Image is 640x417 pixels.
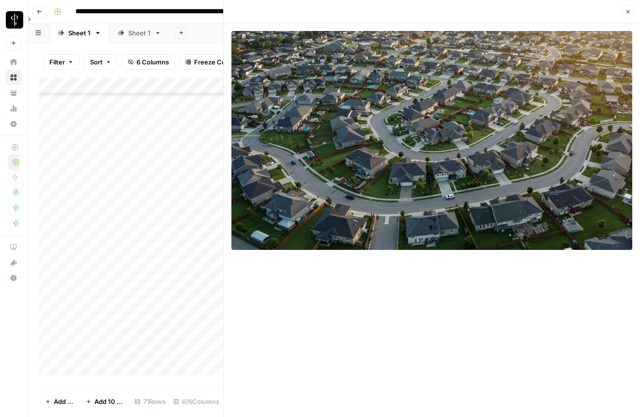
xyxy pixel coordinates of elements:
div: 71 Rows [131,394,169,409]
button: Freeze Columns [179,54,250,70]
button: Add Row [39,394,80,409]
button: Sort [84,54,118,70]
span: Sort [90,57,103,67]
a: Usage [6,101,21,116]
div: What's new? [6,255,21,270]
span: Add 10 Rows [94,397,125,406]
button: Add 10 Rows [80,394,131,409]
div: 6/6 Columns [169,394,223,409]
a: AirOps Academy [6,239,21,255]
button: Help + Support [6,270,21,286]
a: Sheet 1 [49,23,109,43]
a: Browse [6,70,21,85]
div: Sheet 1 [128,28,151,38]
div: Sheet 1 [68,28,91,38]
a: Home [6,54,21,70]
span: Freeze Columns [194,57,244,67]
span: 6 Columns [137,57,169,67]
button: Workspace: LP Production Workloads [6,8,21,32]
a: Sheet 1 [109,23,169,43]
img: LP Production Workloads Logo [6,11,23,29]
img: Row/Cell [231,31,632,250]
span: Add Row [54,397,74,406]
a: Settings [6,116,21,132]
button: 6 Columns [122,54,175,70]
button: Filter [43,54,80,70]
button: What's new? [6,255,21,270]
a: Your Data [6,85,21,101]
span: Filter [49,57,65,67]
